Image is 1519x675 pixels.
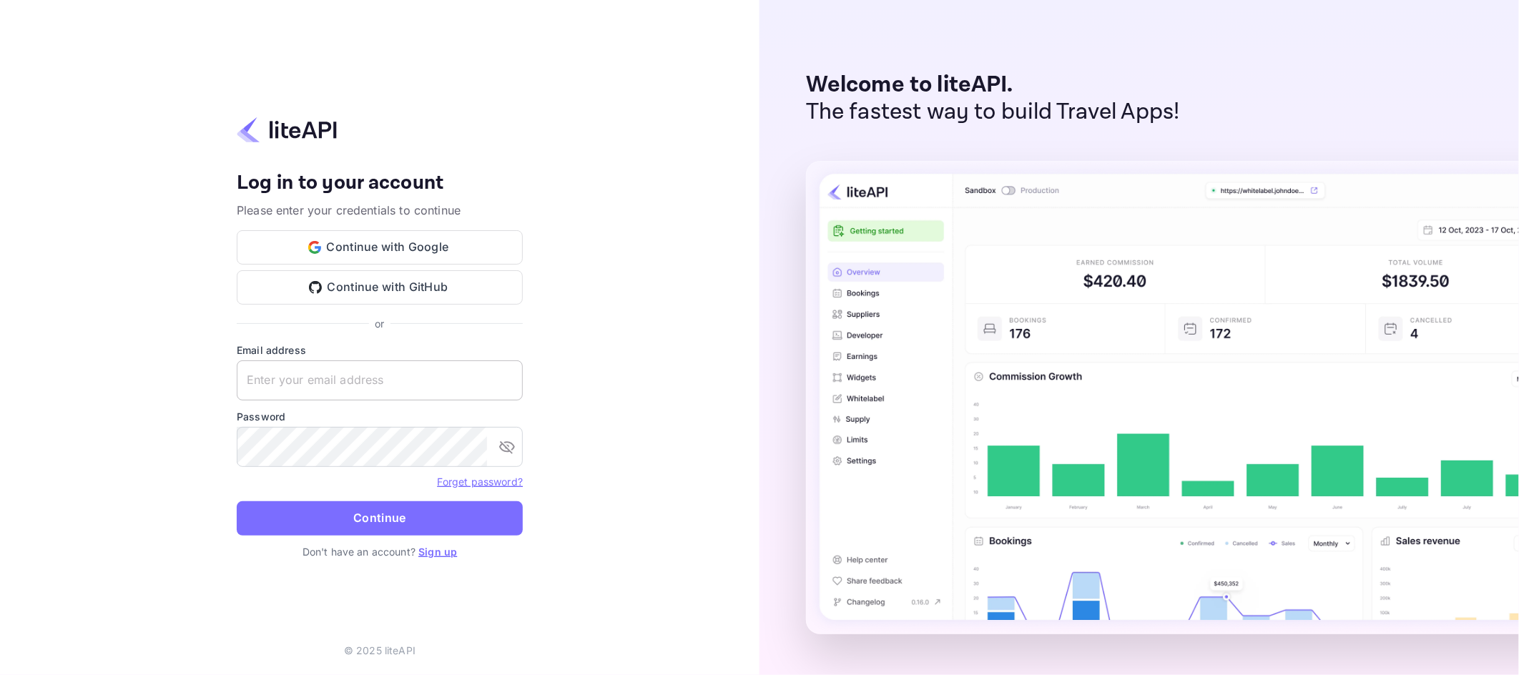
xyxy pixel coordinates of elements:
p: Don't have an account? [237,544,523,559]
label: Email address [237,343,523,358]
input: Enter your email address [237,360,523,400]
h4: Log in to your account [237,171,523,196]
a: Forget password? [438,476,523,488]
a: Forget password? [438,474,523,488]
label: Password [237,409,523,424]
img: liteapi [237,116,337,144]
button: Continue [237,501,523,536]
button: Continue with Google [237,230,523,265]
p: The fastest way to build Travel Apps! [806,99,1180,126]
button: toggle password visibility [493,433,521,461]
button: Continue with GitHub [237,270,523,305]
p: or [375,316,384,331]
p: Welcome to liteAPI. [806,72,1180,99]
a: Sign up [418,546,457,558]
p: © 2025 liteAPI [344,643,416,658]
p: Please enter your credentials to continue [237,202,523,219]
